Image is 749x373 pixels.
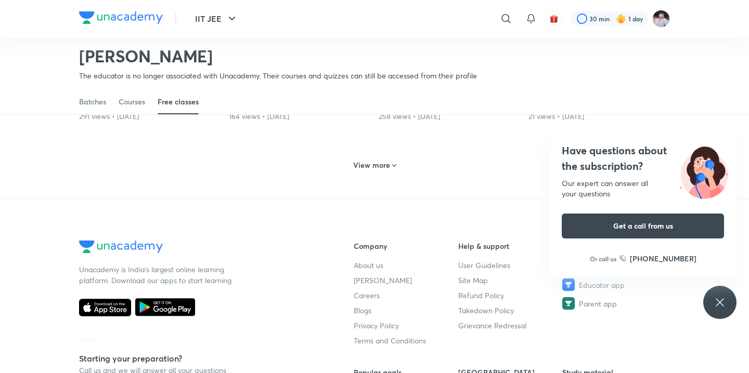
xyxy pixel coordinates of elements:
div: Our expert can answer all your questions [562,178,724,199]
img: Educator app [562,278,575,291]
p: Or call us [590,254,616,263]
a: Parent app [562,297,667,310]
a: Company Logo [79,11,163,26]
h5: Starting your preparation? [79,352,320,365]
img: Parent app [562,297,575,310]
h6: View more [353,160,390,170]
span: Educator app [579,279,625,290]
h6: [PHONE_NUMBER] [630,253,696,264]
div: 258 views • 3 years ago [379,111,520,122]
img: streak [616,14,626,24]
div: Batches [79,97,106,107]
h6: Help & support [458,241,563,251]
div: 164 views • 3 years ago [229,111,370,122]
img: Abhishek kumar [652,10,670,28]
button: IIT JEE [189,8,244,29]
h2: [PERSON_NAME] [79,46,477,66]
a: Careers [354,290,458,301]
p: The educator is no longer associated with Unacademy. Their courses and quizzes can still be acces... [79,71,477,81]
h4: Have questions about the subscription? [562,143,724,174]
img: avatar [549,14,559,23]
a: Batches [79,89,106,114]
span: Careers [354,290,380,301]
div: Free classes [158,97,199,107]
div: 291 views • 3 years ago [79,111,221,122]
a: User Guidelines [458,260,563,271]
img: Company Logo [79,241,163,253]
p: Unacademy is India’s largest online learning platform. Download our apps to start learning [79,264,235,286]
img: ttu_illustration_new.svg [671,143,737,199]
div: 21 views • 3 years ago [528,111,670,122]
div: Courses [119,97,145,107]
a: Site Map [458,275,563,286]
a: Educator app [562,278,667,291]
span: Parent app [579,298,617,309]
a: [PHONE_NUMBER] [619,253,696,264]
a: Privacy Policy [354,320,458,331]
a: Terms and Conditions [354,335,458,346]
a: Grievance Redressal [458,320,563,331]
a: [PERSON_NAME] [354,275,458,286]
a: Courses [119,89,145,114]
a: Free classes [158,89,199,114]
h6: Company [354,241,458,251]
a: About us [354,260,458,271]
a: Company Logo [79,241,320,256]
img: Company Logo [79,11,163,24]
a: Takedown Policy [458,305,563,316]
button: avatar [546,10,562,27]
a: Refund Policy [458,290,563,301]
button: Get a call from us [562,214,724,238]
a: Blogs [354,305,458,316]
